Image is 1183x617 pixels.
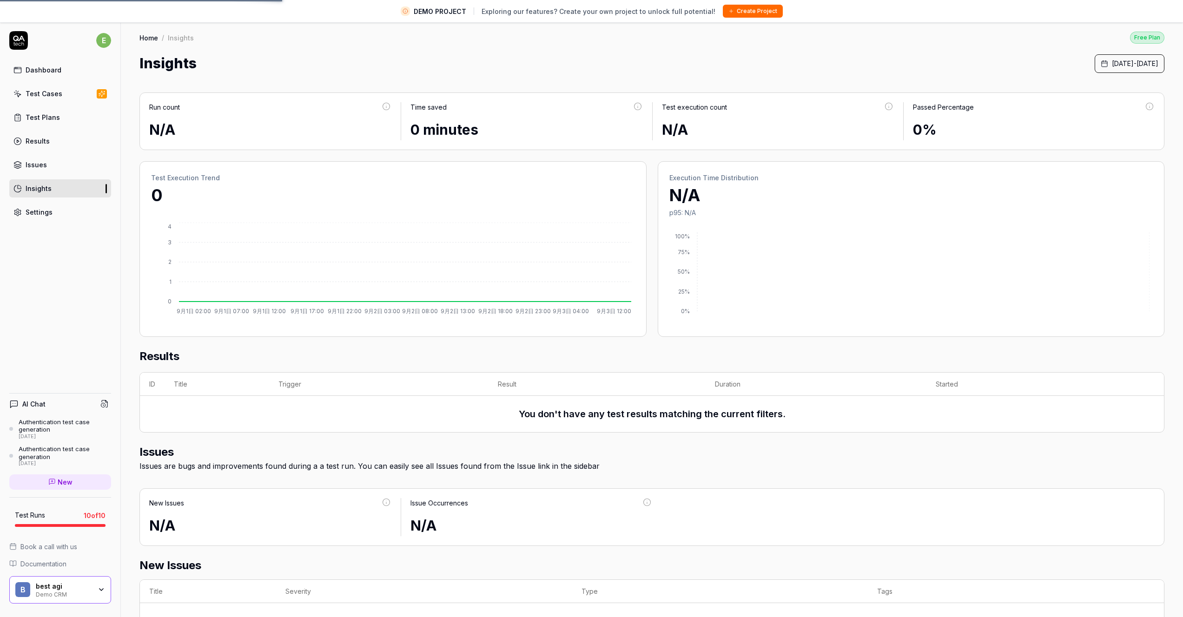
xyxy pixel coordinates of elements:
tspan: 9月1日 17:00 [291,308,324,315]
div: 0% [913,119,1155,140]
a: Issues [9,156,111,174]
div: N/A [149,119,391,140]
span: [DATE] - [DATE] [1112,59,1158,68]
th: Type [572,580,868,603]
tspan: 0 [168,298,172,305]
p: 0 [151,183,635,208]
th: Result [489,373,706,396]
th: Tags [868,580,1164,603]
h3: You don't have any test results matching the current filters. [519,407,786,421]
tspan: 100% [675,233,690,240]
span: Documentation [20,559,66,569]
button: Free Plan [1130,31,1164,44]
a: Test Cases [9,85,111,103]
div: Test Cases [26,89,62,98]
tspan: 4 [168,223,172,230]
h5: Test Runs [15,511,45,519]
div: [DATE] [19,460,111,467]
tspan: 9月2日 08:00 [402,308,438,315]
a: Authentication test case generation[DATE] [9,418,111,440]
div: / [162,33,164,42]
th: Duration [706,373,926,396]
tspan: 9月2日 03:00 [364,308,400,315]
tspan: 25% [678,288,690,295]
div: Test Plans [26,112,60,122]
a: Settings [9,203,111,221]
p: p95: N/A [669,208,1153,217]
button: bbest agiDemo CRM [9,576,111,604]
div: Time saved [410,102,447,112]
th: Title [140,580,276,603]
tspan: 50% [678,268,690,275]
h2: New Issues [139,557,1164,574]
th: Severity [276,580,572,603]
a: Test Plans [9,108,111,126]
div: N/A [410,515,652,536]
tspan: 1 [169,278,172,285]
tspan: 2 [168,258,172,265]
a: Dashboard [9,61,111,79]
th: ID [140,373,165,396]
button: [DATE]-[DATE] [1095,54,1164,73]
div: Results [26,136,50,146]
h2: Execution Time Distribution [669,173,1153,183]
tspan: 9月1日 22:00 [328,308,362,315]
tspan: 9月3日 04:00 [553,308,589,315]
p: N/A [669,183,1153,208]
span: Exploring our features? Create your own project to unlock full potential! [482,7,715,16]
h2: Issues [139,444,1164,460]
a: Book a call with us [9,542,111,551]
tspan: 9月2日 18:00 [478,308,513,315]
div: Demo CRM [36,590,92,597]
h2: Results [139,348,1164,372]
tspan: 9月3日 12:00 [597,308,631,315]
div: best agi [36,582,92,591]
button: e [96,31,111,50]
span: New [58,477,73,487]
div: [DATE] [19,433,111,440]
span: b [15,582,30,597]
a: Documentation [9,559,111,569]
div: Authentication test case generation [19,418,111,433]
div: N/A [149,515,391,536]
div: Insights [26,184,52,193]
tspan: 75% [678,249,690,256]
span: DEMO PROJECT [414,7,466,16]
div: Issue Occurrences [410,498,468,508]
span: e [96,33,111,48]
div: Run count [149,102,180,112]
div: Test execution count [662,102,727,112]
div: New Issues [149,498,184,508]
div: Issues [26,160,47,170]
tspan: 0% [681,308,690,315]
span: Book a call with us [20,542,77,551]
h1: Insights [139,53,197,74]
tspan: 9月2日 13:00 [441,308,475,315]
div: Authentication test case generation [19,445,111,460]
a: Authentication test case generation[DATE] [9,445,111,466]
tspan: 9月1日 07:00 [214,308,249,315]
a: Results [9,132,111,150]
th: Trigger [269,373,489,396]
div: Passed Percentage [913,102,974,112]
th: Title [165,373,269,396]
div: 0 minutes [410,119,643,140]
div: Insights [168,33,194,42]
th: Started [926,373,1145,396]
a: Home [139,33,158,42]
h2: Test Execution Trend [151,173,635,183]
div: Issues are bugs and improvements found during a a test run. You can easily see all Issues found f... [139,460,1164,472]
a: Insights [9,179,111,197]
span: 10 of 10 [84,511,106,520]
tspan: 9月1日 12:00 [253,308,286,315]
tspan: 9月1日 02:00 [177,308,211,315]
tspan: 3 [168,239,172,246]
div: Free Plan [1130,32,1164,44]
h4: AI Chat [22,399,46,409]
div: Settings [26,207,53,217]
div: N/A [662,119,894,140]
div: Dashboard [26,65,61,75]
a: New [9,474,111,490]
button: Create Project [723,5,783,18]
